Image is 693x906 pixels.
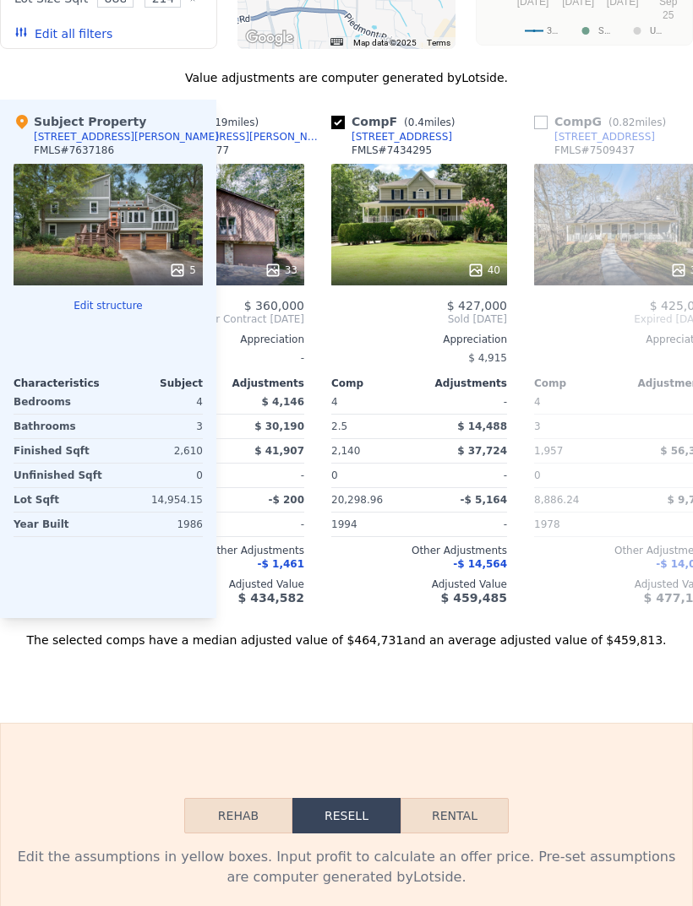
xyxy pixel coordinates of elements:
[292,798,401,833] button: Resell
[613,117,636,128] span: 0.82
[330,38,342,46] button: Keyboard shortcuts
[242,27,297,49] a: Open this area in Google Maps (opens a new window)
[14,464,105,487] div: Unfinished Sqft
[554,130,655,144] div: [STREET_ADDRESS]
[457,445,507,457] span: $ 37,724
[602,117,673,128] span: ( miles)
[14,390,105,414] div: Bedrooms
[265,262,297,279] div: 33
[194,117,265,128] span: ( miles)
[169,262,196,279] div: 5
[220,464,304,487] div: -
[112,415,203,438] div: 3
[331,312,507,326] span: Sold [DATE]
[14,113,146,130] div: Subject Property
[419,377,507,390] div: Adjustments
[353,38,417,47] span: Map data ©2025
[128,333,304,346] div: Appreciation
[534,494,579,506] span: 8,886.24
[268,494,304,506] span: -$ 200
[242,27,297,49] img: Google
[423,390,507,414] div: -
[331,445,360,457] span: 2,140
[14,299,203,312] button: Edit structure
[128,544,304,557] div: Other Adjustments
[352,144,432,157] div: FMLS # 7434295
[534,130,655,144] a: [STREET_ADDRESS]
[112,513,203,536] div: 1986
[554,144,635,157] div: FMLS # 7509437
[14,488,105,512] div: Lot Sqft
[128,578,304,591] div: Adjusted Value
[14,25,112,42] button: Edit all filters
[397,117,461,128] span: ( miles)
[112,464,203,487] div: 0
[423,464,507,487] div: -
[112,439,203,463] div: 2,610
[220,513,304,536] div: -
[352,130,452,144] div: [STREET_ADDRESS]
[598,25,610,36] text: S…
[331,396,338,408] span: 4
[216,377,304,390] div: Adjustments
[467,262,500,279] div: 40
[534,113,673,130] div: Comp G
[184,798,292,833] button: Rehab
[461,494,507,506] span: -$ 5,164
[441,591,507,605] span: $ 459,485
[331,469,338,481] span: 0
[331,544,507,557] div: Other Adjustments
[331,113,462,130] div: Comp F
[457,420,507,432] span: $ 14,488
[14,377,108,390] div: Characteristics
[254,445,304,457] span: $ 41,907
[14,439,105,463] div: Finished Sqft
[238,591,304,605] span: $ 434,582
[650,25,662,36] text: U…
[468,352,507,364] span: $ 4,915
[112,488,203,512] div: 14,954.15
[331,415,416,438] div: 2.5
[331,377,419,390] div: Comp
[453,558,507,570] span: -$ 14,564
[331,494,383,506] span: 20,298.96
[534,415,619,438] div: 3
[128,346,304,370] div: -
[149,130,325,144] div: [STREET_ADDRESS][PERSON_NAME]
[423,513,507,536] div: -
[534,445,563,457] span: 1,957
[534,469,541,481] span: 0
[205,117,228,128] span: 0.19
[14,415,105,438] div: Bathrooms
[534,377,622,390] div: Comp
[108,377,203,390] div: Subject
[258,558,304,570] span: -$ 1,461
[534,396,541,408] span: 4
[331,513,416,536] div: 1994
[331,130,452,144] a: [STREET_ADDRESS]
[331,333,507,346] div: Appreciation
[408,117,424,128] span: 0.4
[244,299,304,312] span: $ 360,000
[14,847,679,887] div: Edit the assumptions in yellow boxes. Input profit to calculate an offer price. Pre-set assumptio...
[128,312,304,326] span: Active Under Contract [DATE]
[34,144,114,157] div: FMLS # 7637186
[14,513,105,536] div: Year Built
[547,25,558,36] text: 3…
[427,38,450,47] a: Terms (opens in new tab)
[262,396,304,408] span: $ 4,146
[112,390,203,414] div: 4
[534,513,619,536] div: 1978
[401,798,509,833] button: Rental
[34,130,219,144] div: [STREET_ADDRESS][PERSON_NAME]
[663,9,674,21] text: 25
[128,130,325,144] a: [STREET_ADDRESS][PERSON_NAME]
[254,420,304,432] span: $ 30,190
[331,578,507,591] div: Adjusted Value
[447,299,507,312] span: $ 427,000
